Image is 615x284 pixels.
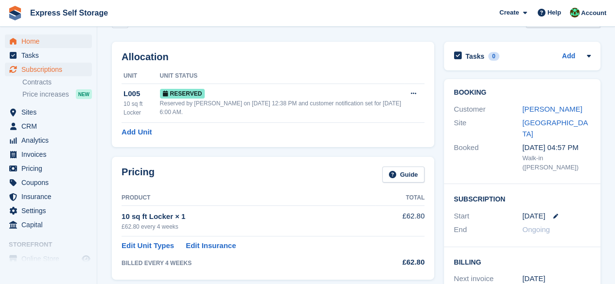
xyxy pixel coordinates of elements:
a: menu [5,148,92,161]
div: 10 sq ft Locker [123,100,160,117]
time: 2025-08-27 00:00:00 UTC [522,211,545,222]
div: Walk-in ([PERSON_NAME]) [522,153,591,172]
span: Online Store [21,252,80,266]
a: menu [5,63,92,76]
span: Tasks [21,49,80,62]
div: Customer [454,104,522,115]
span: CRM [21,119,80,133]
a: Contracts [22,78,92,87]
a: Express Self Storage [26,5,112,21]
a: menu [5,190,92,203]
img: Shakiyra Davis [570,8,580,17]
h2: Tasks [465,52,484,61]
span: Reserved [160,89,205,99]
td: £62.80 [375,205,425,236]
h2: Booking [454,89,591,97]
div: Site [454,117,522,139]
div: £62.80 [375,257,425,268]
th: Total [375,190,425,206]
span: Invoices [21,148,80,161]
div: BILLED EVERY 4 WEEKS [122,259,375,267]
a: Edit Unit Types [122,240,174,251]
span: Insurance [21,190,80,203]
th: Unit [122,68,160,84]
span: Create [499,8,519,17]
div: L005 [123,88,160,100]
a: [PERSON_NAME] [522,105,582,113]
a: menu [5,252,92,266]
th: Unit Status [160,68,404,84]
span: Storefront [9,240,97,250]
a: menu [5,105,92,119]
span: Price increases [22,90,69,99]
div: 0 [488,52,499,61]
a: menu [5,119,92,133]
span: Ongoing [522,225,550,234]
a: Price increases NEW [22,89,92,100]
span: Sites [21,105,80,119]
div: [DATE] 04:57 PM [522,142,591,153]
a: Guide [382,167,425,183]
span: Settings [21,204,80,217]
img: stora-icon-8386f47178a22dfd0bd8f6a31ec36ba5ce8667c1dd55bd0f319d3a0aa187defe.svg [8,6,22,20]
h2: Subscription [454,194,591,203]
h2: Allocation [122,51,424,63]
span: Pricing [21,162,80,175]
a: Add [562,51,575,62]
div: NEW [76,89,92,99]
th: Product [122,190,375,206]
div: Booked [454,142,522,172]
a: menu [5,204,92,217]
a: Add Unit [122,127,152,138]
div: £62.80 every 4 weeks [122,222,375,231]
a: menu [5,176,92,189]
div: 10 sq ft Locker × 1 [122,211,375,222]
a: menu [5,34,92,48]
div: Start [454,211,522,222]
a: [GEOGRAPHIC_DATA] [522,118,588,138]
span: Subscriptions [21,63,80,76]
span: Analytics [21,134,80,147]
span: Help [547,8,561,17]
span: Home [21,34,80,48]
a: Preview store [80,253,92,265]
a: menu [5,134,92,147]
h2: Billing [454,257,591,267]
div: End [454,224,522,235]
span: Account [581,8,606,18]
span: Capital [21,218,80,232]
a: menu [5,49,92,62]
a: Edit Insurance [186,240,236,251]
a: menu [5,162,92,175]
h2: Pricing [122,167,155,183]
a: menu [5,218,92,232]
span: Coupons [21,176,80,189]
div: Reserved by [PERSON_NAME] on [DATE] 12:38 PM and customer notification set for [DATE] 6:00 AM. [160,99,404,117]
